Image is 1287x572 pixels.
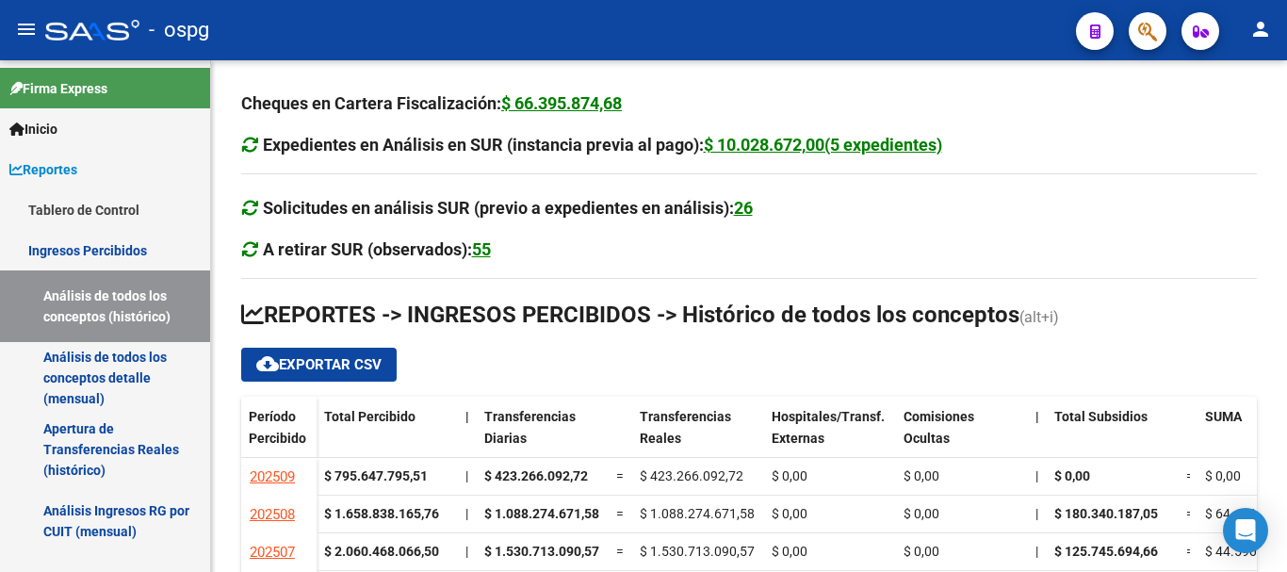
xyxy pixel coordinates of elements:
span: $ 0,00 [772,544,807,559]
datatable-header-cell: Comisiones Ocultas [896,397,1028,476]
datatable-header-cell: Período Percibido [241,397,317,476]
strong: $ 795.647.795,51 [324,468,428,483]
div: 55 [472,237,491,263]
span: | [465,506,468,521]
span: (alt+i) [1019,308,1059,326]
div: $ 10.028.672,00(5 expedientes) [704,132,942,158]
span: = [616,544,624,559]
span: $ 0,00 [1205,468,1241,483]
strong: $ 1.658.838.165,76 [324,506,439,521]
span: Exportar CSV [256,356,382,373]
mat-icon: person [1249,18,1272,41]
span: | [465,544,468,559]
span: = [616,468,624,483]
span: $ 1.088.274.671,58 [484,506,599,521]
span: $ 0,00 [904,468,939,483]
span: | [465,468,468,483]
span: $ 0,00 [772,506,807,521]
span: | [1035,409,1039,424]
span: Transferencias Diarias [484,409,576,446]
span: Firma Express [9,78,107,99]
datatable-header-cell: | [1028,397,1047,476]
span: $ 0,00 [904,544,939,559]
strong: $ 2.060.468.066,50 [324,544,439,559]
strong: Solicitudes en análisis SUR (previo a expedientes en análisis): [263,198,753,218]
span: | [1035,506,1038,521]
span: Total Percibido [324,409,415,424]
div: 26 [734,195,753,221]
span: $ 180.340.187,05 [1054,506,1158,521]
strong: A retirar SUR (observados): [263,239,491,259]
span: $ 0,00 [1054,468,1090,483]
span: $ 423.266.092,72 [640,468,743,483]
span: REPORTES -> INGRESOS PERCIBIDOS -> Histórico de todos los conceptos [241,302,1019,328]
span: = [1186,506,1194,521]
span: Reportes [9,159,77,180]
span: $ 0,00 [904,506,939,521]
strong: Cheques en Cartera Fiscalización: [241,93,622,113]
span: SUMA [1205,409,1242,424]
datatable-header-cell: Transferencias Reales [632,397,764,476]
span: Transferencias Reales [640,409,731,446]
span: $ 1.530.713.090,57 [484,544,599,559]
datatable-header-cell: Total Subsidios [1047,397,1179,476]
span: Comisiones Ocultas [904,409,974,446]
span: Inicio [9,119,57,139]
datatable-header-cell: Hospitales/Transf. Externas [764,397,896,476]
mat-icon: cloud_download [256,352,279,375]
span: 202508 [250,506,295,523]
span: $ 423.266.092,72 [484,468,588,483]
span: $ 125.745.694,66 [1054,544,1158,559]
datatable-header-cell: Transferencias Diarias [477,397,609,476]
span: Período Percibido [249,409,306,446]
span: = [616,506,624,521]
span: 202509 [250,468,295,485]
div: Open Intercom Messenger [1223,508,1268,553]
mat-icon: menu [15,18,38,41]
span: 202507 [250,544,295,561]
span: | [1035,468,1038,483]
span: | [465,409,469,424]
span: - ospg [149,9,209,51]
span: = [1186,544,1194,559]
datatable-header-cell: | [458,397,477,476]
span: = [1186,468,1194,483]
span: $ 1.530.713.090,57 [640,544,755,559]
span: | [1035,544,1038,559]
span: $ 0,00 [772,468,807,483]
span: Total Subsidios [1054,409,1148,424]
datatable-header-cell: Total Percibido [317,397,458,476]
span: Hospitales/Transf. Externas [772,409,885,446]
button: Exportar CSV [241,348,397,382]
strong: Expedientes en Análisis en SUR (instancia previa al pago): [263,135,942,155]
div: $ 66.395.874,68 [501,90,622,117]
span: $ 1.088.274.671,58 [640,506,755,521]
